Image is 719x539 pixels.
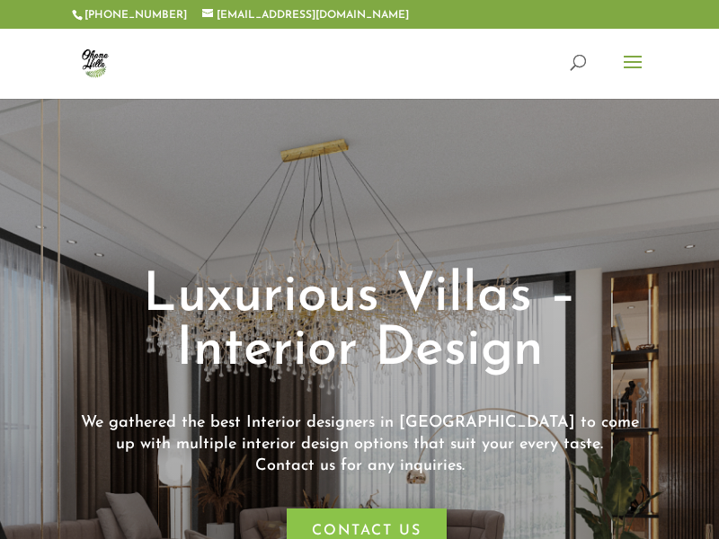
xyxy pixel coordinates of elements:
[75,43,114,82] img: ohana-hills
[84,10,187,21] a: [PHONE_NUMBER]
[202,10,409,21] a: [EMAIL_ADDRESS][DOMAIN_NAME]
[72,413,647,477] p: We gathered the best Interior designers in [GEOGRAPHIC_DATA] to come up with multiple interior de...
[72,269,647,386] h1: Luxurious Villas – Interior Design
